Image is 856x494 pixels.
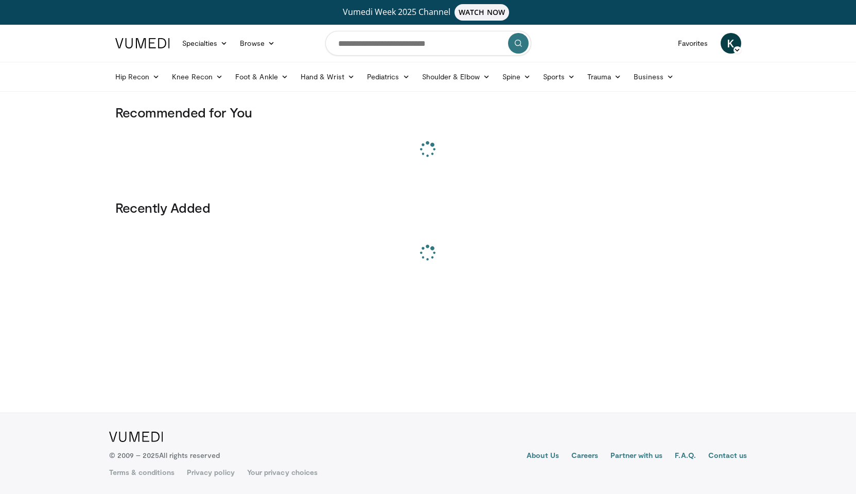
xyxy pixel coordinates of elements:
a: Pediatrics [361,66,416,87]
a: Terms & conditions [109,467,174,478]
a: Knee Recon [166,66,229,87]
a: Partner with us [610,450,662,463]
h3: Recently Added [115,199,741,216]
a: Foot & Ankle [229,66,294,87]
h3: Recommended for You [115,104,741,121]
a: Browse [234,33,281,54]
a: Careers [571,450,599,463]
span: WATCH NOW [455,4,509,21]
a: Trauma [581,66,628,87]
img: VuMedi Logo [109,432,163,442]
a: Sports [537,66,581,87]
p: © 2009 – 2025 [109,450,220,461]
a: Business [627,66,680,87]
a: Your privacy choices [247,467,318,478]
a: F.A.Q. [675,450,695,463]
a: Favorites [672,33,714,54]
a: Contact us [708,450,747,463]
input: Search topics, interventions [325,31,531,56]
a: Shoulder & Elbow [416,66,496,87]
a: K [721,33,741,54]
a: Vumedi Week 2025 ChannelWATCH NOW [117,4,740,21]
a: Hip Recon [109,66,166,87]
a: Hand & Wrist [294,66,361,87]
span: All rights reserved [159,451,219,459]
a: About Us [527,450,559,463]
a: Specialties [176,33,234,54]
a: Privacy policy [187,467,235,478]
img: VuMedi Logo [115,38,170,48]
a: Spine [496,66,537,87]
